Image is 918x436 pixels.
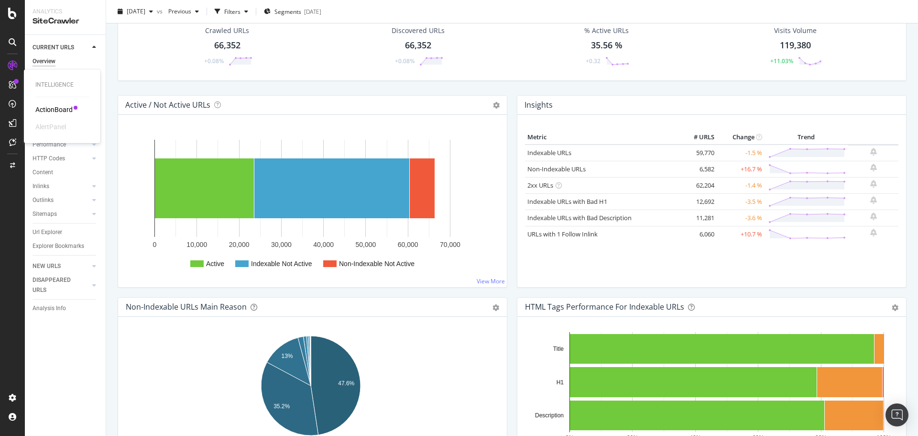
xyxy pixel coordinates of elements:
a: Content [33,168,99,178]
a: Performance [33,140,89,150]
div: Crawled URLs [205,26,249,35]
a: ActionBoard [35,105,73,114]
th: Trend [765,130,848,145]
div: Open Intercom Messenger [885,403,908,426]
div: bell-plus [870,212,877,220]
a: Inlinks [33,181,89,191]
a: HTTP Codes [33,154,89,164]
td: -1.5 % [717,145,765,161]
td: 11,281 [678,210,717,226]
th: # URLS [678,130,717,145]
text: H1 [557,379,564,386]
div: Non-Indexable URLs Main Reason [126,302,247,312]
td: -3.5 % [717,193,765,210]
td: 12,692 [678,193,717,210]
text: 13% [281,353,293,359]
button: Segments[DATE] [260,4,325,19]
a: View More [477,277,505,285]
div: bell-plus [870,164,877,171]
div: 66,352 [214,39,240,52]
text: Active [206,260,224,268]
div: 35.56 % [591,39,623,52]
div: bell-plus [870,180,877,188]
a: Analysis Info [33,303,99,313]
div: 66,352 [405,39,431,52]
td: +10.7 % [717,226,765,242]
a: Url Explorer [33,227,99,237]
div: +0.08% [204,57,224,65]
text: 0 [153,241,157,248]
i: Options [493,102,500,109]
span: 2025 Sep. 15th [127,7,145,15]
div: NEW URLS [33,261,61,271]
h4: Insights [525,99,553,112]
div: bell-plus [870,196,877,204]
text: 20,000 [229,241,250,248]
div: gear [492,304,499,311]
button: Previous [164,4,203,19]
div: Analytics [33,8,98,16]
div: Content [33,168,53,178]
td: 6,582 [678,161,717,177]
div: Visits Volume [774,26,817,35]
td: -3.6 % [717,210,765,226]
div: +0.08% [395,57,415,65]
th: Metric [525,130,678,145]
div: Sitemaps [33,209,57,219]
a: Indexable URLs with Bad H1 [527,197,607,206]
a: Indexable URLs with Bad Description [527,213,632,222]
text: 10,000 [186,241,207,248]
div: AlertPanel [35,122,66,132]
text: 70,000 [440,241,460,248]
text: 30,000 [271,241,292,248]
div: HTML Tags Performance for Indexable URLs [525,302,684,312]
td: 62,204 [678,177,717,193]
a: Non-Indexable URLs [527,165,586,173]
div: bell-plus [870,229,877,236]
div: gear [892,304,898,311]
div: [DATE] [304,7,321,15]
td: +16.7 % [717,161,765,177]
h4: Active / Not Active URLs [125,99,210,112]
text: 35.2% [273,403,290,410]
button: [DATE] [114,4,157,19]
a: CURRENT URLS [33,43,89,53]
div: % Active URLs [584,26,629,35]
a: Explorer Bookmarks [33,241,99,251]
div: Intelligence [35,81,89,89]
div: CURRENT URLS [33,43,74,53]
text: Non-Indexable Not Active [339,260,415,268]
div: 119,380 [780,39,811,52]
span: Previous [164,7,191,15]
div: Overview [33,56,55,67]
text: Title [553,346,564,352]
text: 40,000 [313,241,334,248]
div: Analysis Info [33,303,66,313]
div: DISAPPEARED URLS [33,275,81,295]
button: Filters [211,4,252,19]
div: +0.32 [586,57,601,65]
span: vs [157,7,164,15]
div: Filters [224,7,240,15]
div: Inlinks [33,181,49,191]
text: 60,000 [398,241,418,248]
svg: A chart. [126,130,496,279]
td: 59,770 [678,145,717,161]
td: 6,060 [678,226,717,242]
span: Segments [274,7,301,15]
text: 47.6% [338,380,354,387]
div: SiteCrawler [33,16,98,27]
td: -1.4 % [717,177,765,193]
div: Outlinks [33,195,54,205]
div: Discovered URLs [392,26,445,35]
text: 50,000 [356,241,376,248]
a: Indexable URLs [527,148,571,157]
text: Description [535,412,564,419]
a: NEW URLS [33,261,89,271]
a: Outlinks [33,195,89,205]
div: HTTP Codes [33,154,65,164]
div: Explorer Bookmarks [33,241,84,251]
